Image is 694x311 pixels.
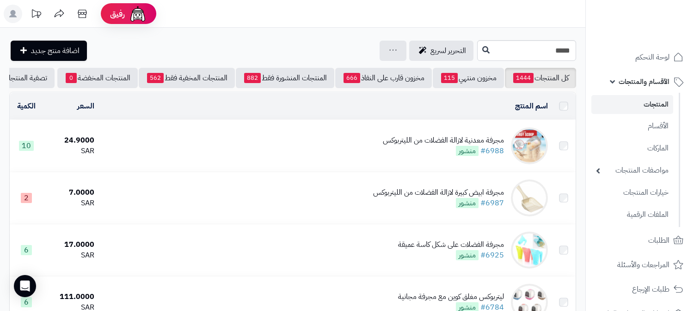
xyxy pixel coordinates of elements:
a: مواصفات المنتجات [591,161,673,180]
span: رفيق [110,8,125,19]
span: 0 [66,73,77,83]
a: مخزون منتهي115 [433,68,504,88]
a: المنتجات [591,95,673,114]
span: منشور [456,250,479,260]
span: 882 [244,73,261,83]
div: مجرفة معدنية لازالة الفضلات من الليتربوكس [383,135,504,146]
span: طلبات الإرجاع [632,283,669,296]
a: الماركات [591,138,673,158]
a: طلبات الإرجاع [591,278,688,300]
a: المنتجات المنشورة فقط882 [236,68,334,88]
div: SAR [47,146,94,156]
span: تصفية المنتجات [3,72,47,84]
div: 7.0000 [47,187,94,198]
span: الأقسام والمنتجات [619,75,669,88]
span: 115 [441,73,458,83]
a: التحرير لسريع [409,41,473,61]
div: SAR [47,250,94,261]
div: ليتربوكس مغلق كوين مع مجرفة مجانية [398,292,504,302]
span: 6 [21,245,32,255]
div: مجرفة ابيض كبيرة لازالة الفضلات من الليتربوكس [373,187,504,198]
a: المنتجات المخفضة0 [57,68,138,88]
img: مجرفة ابيض كبيرة لازالة الفضلات من الليتربوكس [511,179,548,216]
span: لوحة التحكم [635,51,669,64]
span: منشور [456,146,479,156]
a: اضافة منتج جديد [11,41,87,61]
a: #6987 [480,197,504,209]
span: 6 [21,297,32,307]
a: الملفات الرقمية [591,205,673,225]
span: المراجعات والأسئلة [617,258,669,271]
span: اضافة منتج جديد [31,45,80,56]
div: مجرفة الفضلات على شكل كاسة عميقة [398,239,504,250]
span: التحرير لسريع [430,45,466,56]
div: Open Intercom Messenger [14,275,36,297]
a: الطلبات [591,229,688,251]
a: المنتجات المخفية فقط562 [139,68,235,88]
a: الأقسام [591,116,673,136]
a: #6925 [480,250,504,261]
a: الكمية [17,101,36,112]
a: خيارات المنتجات [591,183,673,203]
div: 17.0000 [47,239,94,250]
a: #6988 [480,145,504,156]
span: الطلبات [648,234,669,247]
a: مخزون قارب على النفاذ666 [335,68,432,88]
img: مجرفة معدنية لازالة الفضلات من الليتربوكس [511,127,548,164]
span: 666 [344,73,360,83]
a: لوحة التحكم [591,46,688,68]
div: SAR [47,198,94,209]
span: 1444 [513,73,534,83]
a: تحديثات المنصة [25,5,48,25]
a: كل المنتجات1444 [505,68,576,88]
a: اسم المنتج [515,101,548,112]
span: 562 [147,73,164,83]
a: السعر [77,101,94,112]
span: 2 [21,193,32,203]
img: مجرفة الفضلات على شكل كاسة عميقة [511,232,548,269]
div: 24.9000 [47,135,94,146]
a: المراجعات والأسئلة [591,254,688,276]
div: 111.0000 [47,292,94,302]
span: منشور [456,198,479,208]
span: 10 [19,141,34,151]
img: ai-face.png [129,5,147,23]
